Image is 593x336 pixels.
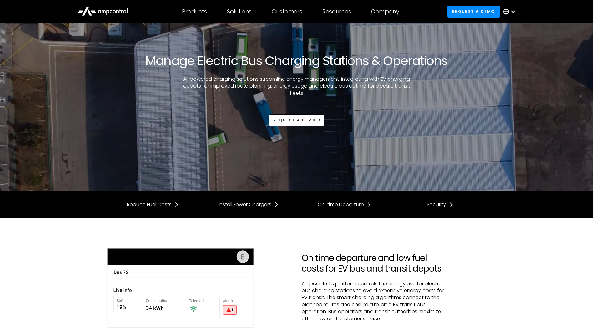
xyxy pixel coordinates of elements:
[219,201,271,208] div: Install Fewer Chargers
[219,201,279,208] a: Install Fewer Chargers
[322,8,351,15] div: Resources
[427,201,446,208] div: Security
[182,8,207,15] div: Products
[302,253,450,274] h2: On time departure and low fuel costs for EV bus and transit depots
[272,8,302,15] div: Customers
[127,201,172,208] div: Reduce Fuel Costs
[227,8,252,15] div: Solutions
[427,201,454,208] a: Security
[371,8,399,15] div: Company
[447,6,500,17] a: Request a demo
[127,201,179,208] a: Reduce Fuel Costs
[302,280,450,322] p: Ampcontrol’s platform controls the energy use for electric bus charging stations to avoid expensi...
[145,53,447,68] h1: Manage Electric Bus Charging Stations & Operations
[183,76,411,97] p: AI-powered charging solutions streamline energy management, integrating with EV charging depots f...
[269,114,325,126] a: REQUEST A DEMO
[273,117,316,123] span: REQUEST A DEMO
[318,201,364,208] div: On-time Departure
[318,201,371,208] a: On-time Departure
